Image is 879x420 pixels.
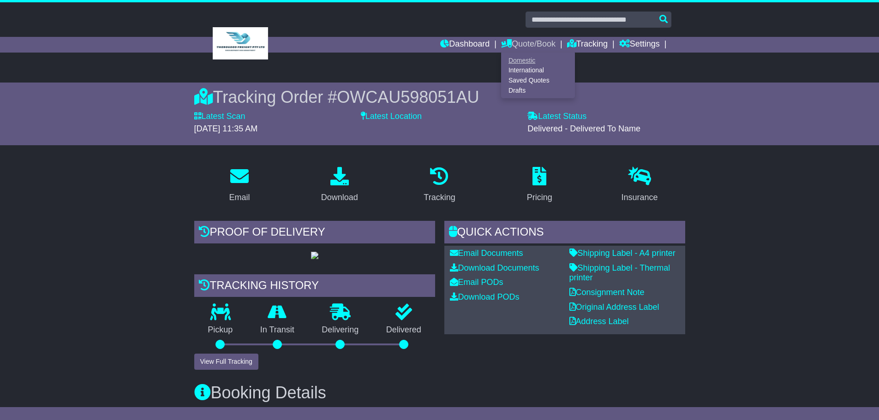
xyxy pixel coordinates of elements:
[315,164,364,207] a: Download
[424,191,455,204] div: Tracking
[569,263,670,283] a: Shipping Label - Thermal printer
[527,191,552,204] div: Pricing
[450,278,503,287] a: Email PODs
[569,248,676,258] a: Shipping Label - A4 printer
[372,325,435,335] p: Delivered
[194,274,435,299] div: Tracking history
[569,288,645,297] a: Consignment Note
[569,317,629,326] a: Address Label
[194,87,685,107] div: Tracking Order #
[321,191,358,204] div: Download
[616,164,664,207] a: Insurance
[308,325,373,335] p: Delivering
[450,292,520,302] a: Download PODs
[223,164,256,207] a: Email
[521,164,558,207] a: Pricing
[450,248,523,258] a: Email Documents
[527,112,586,122] label: Latest Status
[444,221,685,246] div: Quick Actions
[501,53,575,98] div: Quote/Book
[194,221,435,246] div: Proof of Delivery
[622,191,658,204] div: Insurance
[229,191,250,204] div: Email
[418,164,461,207] a: Tracking
[361,112,422,122] label: Latest Location
[311,252,318,259] img: GetPodImage
[619,37,660,53] a: Settings
[450,263,539,272] a: Download Documents
[567,37,608,53] a: Tracking
[337,88,479,106] span: OWCAU598051AU
[440,37,490,53] a: Dashboard
[194,124,258,133] span: [DATE] 11:35 AM
[569,302,659,312] a: Original Address Label
[502,65,574,76] a: International
[502,55,574,65] a: Domestic
[194,325,247,335] p: Pickup
[246,325,308,335] p: In Transit
[502,85,574,95] a: Drafts
[194,384,685,402] h3: Booking Details
[527,124,640,133] span: Delivered - Delivered To Name
[501,37,556,53] a: Quote/Book
[502,76,574,86] a: Saved Quotes
[194,112,245,122] label: Latest Scan
[194,354,258,370] button: View Full Tracking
